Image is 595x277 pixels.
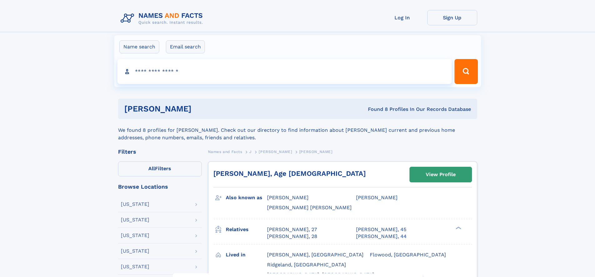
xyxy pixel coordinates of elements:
[410,167,472,182] a: View Profile
[148,166,155,171] span: All
[118,184,202,190] div: Browse Locations
[267,233,317,240] a: [PERSON_NAME], 28
[121,217,149,222] div: [US_STATE]
[118,119,477,141] div: We found 8 profiles for [PERSON_NAME]. Check out our directory to find information about [PERSON_...
[259,150,292,154] span: [PERSON_NAME]
[249,150,252,154] span: J
[166,40,205,53] label: Email search
[267,262,346,268] span: Ridgeland, [GEOGRAPHIC_DATA]
[121,264,149,269] div: [US_STATE]
[426,167,456,182] div: View Profile
[267,205,352,210] span: [PERSON_NAME] [PERSON_NAME]
[267,226,317,233] a: [PERSON_NAME], 27
[370,252,446,258] span: Flowood, [GEOGRAPHIC_DATA]
[124,105,280,113] h1: [PERSON_NAME]
[427,10,477,25] a: Sign Up
[118,161,202,176] label: Filters
[121,249,149,254] div: [US_STATE]
[121,233,149,238] div: [US_STATE]
[267,252,364,258] span: [PERSON_NAME], [GEOGRAPHIC_DATA]
[267,195,309,200] span: [PERSON_NAME]
[356,226,406,233] a: [PERSON_NAME], 45
[226,192,267,203] h3: Also known as
[121,202,149,207] div: [US_STATE]
[213,170,366,177] a: [PERSON_NAME], Age [DEMOGRAPHIC_DATA]
[249,148,252,156] a: J
[454,59,478,84] button: Search Button
[259,148,292,156] a: [PERSON_NAME]
[118,149,202,155] div: Filters
[299,150,333,154] span: [PERSON_NAME]
[356,195,398,200] span: [PERSON_NAME]
[208,148,242,156] a: Names and Facts
[377,10,427,25] a: Log In
[280,106,471,113] div: Found 8 Profiles In Our Records Database
[356,233,407,240] a: [PERSON_NAME], 44
[119,40,159,53] label: Name search
[117,59,452,84] input: search input
[118,10,208,27] img: Logo Names and Facts
[226,224,267,235] h3: Relatives
[454,226,462,230] div: ❯
[226,250,267,260] h3: Lived in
